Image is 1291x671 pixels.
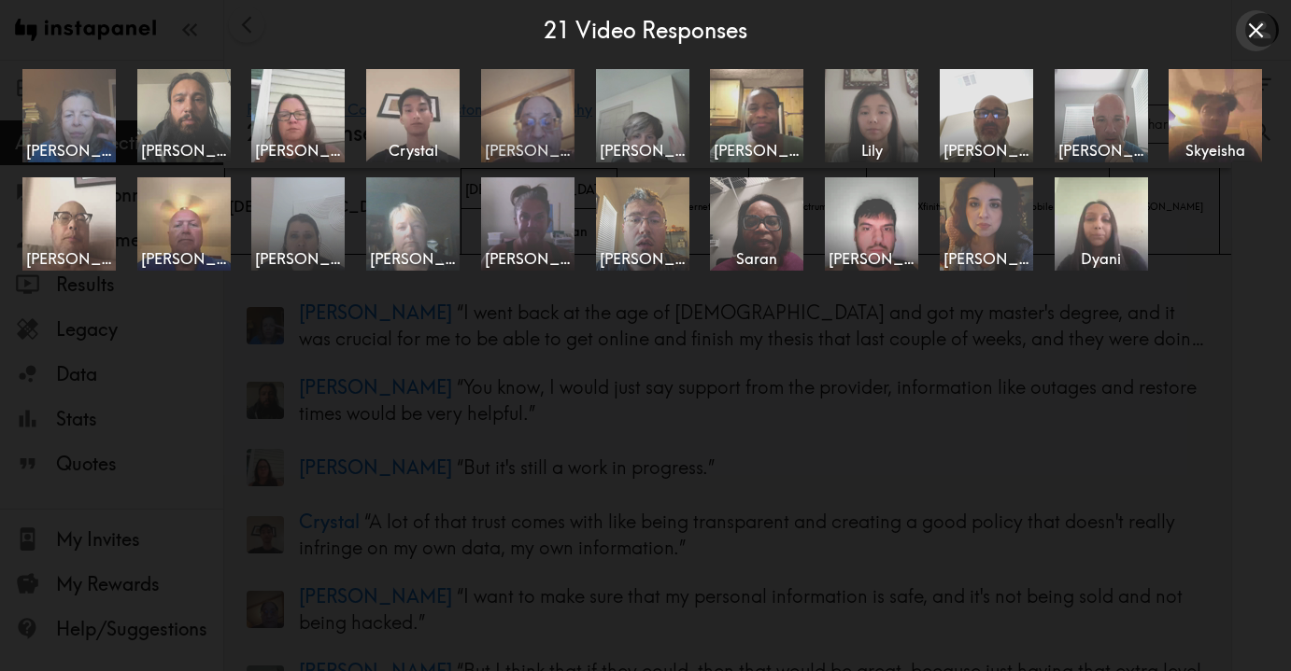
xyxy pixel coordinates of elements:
span: [PERSON_NAME] [714,140,800,161]
a: [PERSON_NAME] [940,177,1040,271]
span: [PERSON_NAME] [829,248,915,269]
a: Lily [825,69,925,162]
span: [PERSON_NAME] [26,140,112,161]
a: [PERSON_NAME] [825,177,925,271]
h4: 21 Video Responses [544,15,747,47]
a: [PERSON_NAME] [366,177,466,271]
a: [PERSON_NAME] [481,177,581,271]
a: Saran [710,177,810,271]
span: [PERSON_NAME] [485,140,571,161]
a: [PERSON_NAME] [710,69,810,162]
span: [PERSON_NAME] [943,248,1029,269]
span: [PERSON_NAME] [255,140,341,161]
span: Lily [829,140,915,161]
span: [PERSON_NAME] [600,248,686,269]
span: [PERSON_NAME] [255,248,341,269]
a: [PERSON_NAME] [940,69,1040,162]
span: [PERSON_NAME] [141,140,227,161]
span: [PERSON_NAME] [141,248,227,269]
span: [PERSON_NAME] [943,140,1029,161]
span: [PERSON_NAME] [370,248,456,269]
span: [PERSON_NAME] [600,140,686,161]
a: Dyani [1055,177,1155,271]
span: [PERSON_NAME] [26,248,112,269]
a: Crystal [366,69,466,162]
span: [PERSON_NAME] [485,248,571,269]
a: [PERSON_NAME] [22,177,122,271]
span: Saran [714,248,800,269]
a: [PERSON_NAME] [137,69,237,162]
button: Close expanded view [1236,10,1276,50]
span: Skyeisha [1172,140,1258,161]
a: [PERSON_NAME] [1055,69,1155,162]
a: [PERSON_NAME] [596,69,696,162]
a: [PERSON_NAME] [596,177,696,271]
a: [PERSON_NAME] [137,177,237,271]
span: [PERSON_NAME] [1058,140,1144,161]
a: Skyeisha [1169,69,1269,162]
span: Dyani [1058,248,1144,269]
span: Crystal [370,140,456,161]
a: [PERSON_NAME] [22,69,122,162]
a: [PERSON_NAME] [251,177,351,271]
a: [PERSON_NAME] [251,69,351,162]
a: [PERSON_NAME] [481,69,581,162]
